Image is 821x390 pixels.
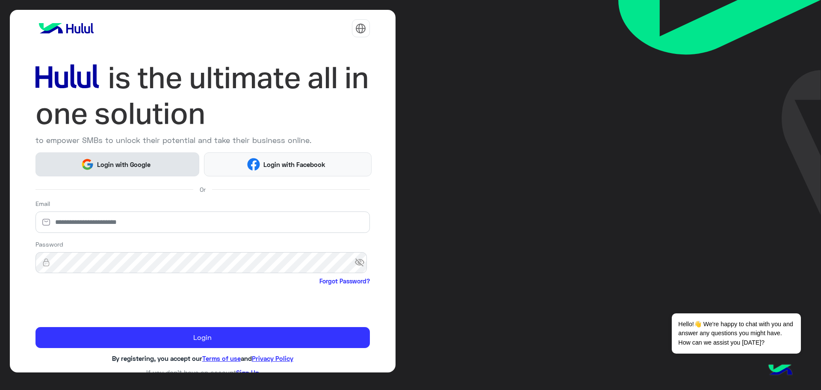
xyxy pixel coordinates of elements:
[202,354,241,362] a: Terms of use
[241,354,252,362] span: and
[319,277,370,286] a: Forgot Password?
[35,369,370,376] h6: If you don’t have an account
[35,152,200,176] button: Login with Google
[35,327,370,348] button: Login
[81,158,94,171] img: Google
[354,255,370,271] span: visibility_off
[252,354,293,362] a: Privacy Policy
[200,185,206,194] span: Or
[94,160,154,170] span: Login with Google
[672,313,800,354] span: Hello!👋 We're happy to chat with you and answer any questions you might have. How can we assist y...
[35,60,370,131] img: hululLoginTitle_EN.svg
[247,158,260,171] img: Facebook
[236,369,259,376] a: Sign Up
[765,356,795,386] img: hulul-logo.png
[112,354,202,362] span: By registering, you accept our
[35,258,57,267] img: lock
[35,218,57,226] img: email
[260,160,328,170] span: Login with Facebook
[35,240,63,249] label: Password
[355,23,366,34] img: tab
[35,199,50,208] label: Email
[35,20,97,37] img: logo
[35,287,165,321] iframe: reCAPTCHA
[204,152,371,176] button: Login with Facebook
[35,134,370,146] p: to empower SMBs to unlock their potential and take their business online.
